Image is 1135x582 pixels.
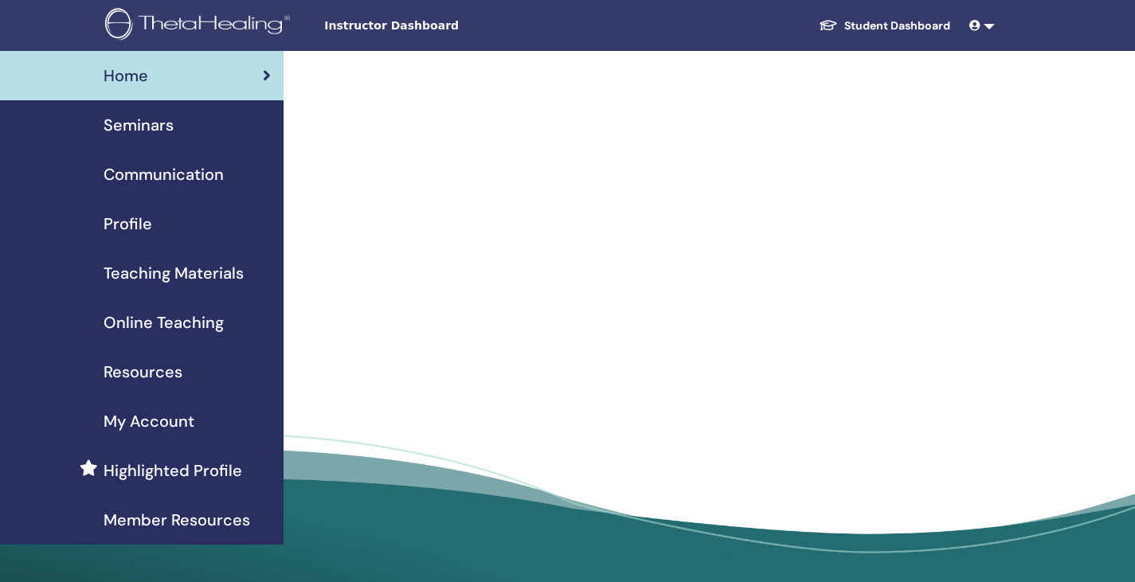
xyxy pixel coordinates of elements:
[104,409,194,433] span: My Account
[104,261,244,285] span: Teaching Materials
[104,311,224,334] span: Online Teaching
[105,8,295,44] img: logo.png
[324,18,563,34] span: Instructor Dashboard
[104,212,152,236] span: Profile
[104,459,242,482] span: Highlighted Profile
[104,508,250,532] span: Member Resources
[819,18,838,32] img: graduation-cap-white.svg
[104,113,174,137] span: Seminars
[806,11,963,41] a: Student Dashboard
[104,162,224,186] span: Communication
[104,64,148,88] span: Home
[104,360,182,384] span: Resources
